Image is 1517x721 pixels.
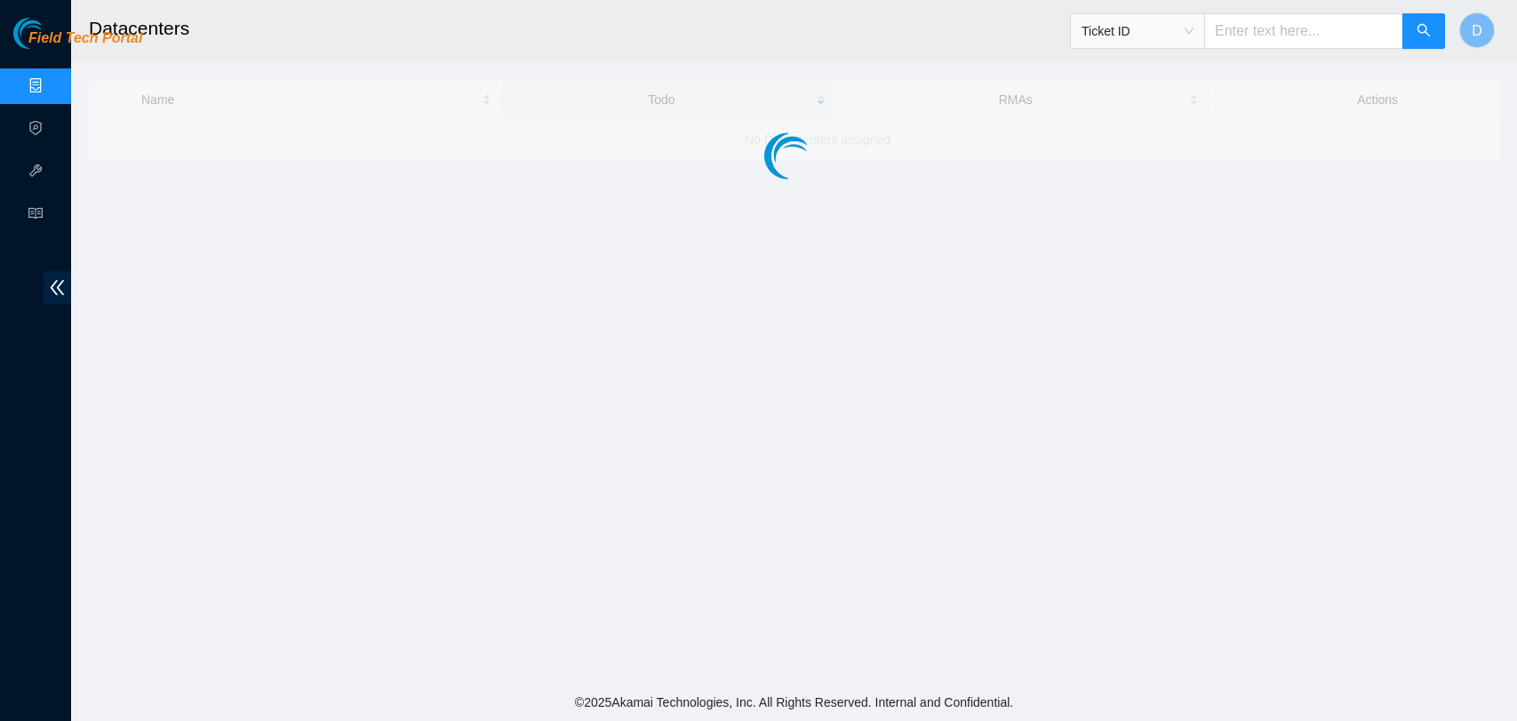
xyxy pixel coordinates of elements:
a: Akamai TechnologiesField Tech Portal [13,32,142,55]
span: search [1417,23,1431,40]
span: read [28,198,43,234]
span: Ticket ID [1082,18,1194,44]
span: double-left [44,271,71,304]
footer: © 2025 Akamai Technologies, Inc. All Rights Reserved. Internal and Confidential. [71,684,1517,721]
button: search [1402,13,1445,49]
button: D [1459,12,1495,48]
img: Akamai Technologies [13,18,90,49]
span: Field Tech Portal [28,30,142,47]
input: Enter text here... [1204,13,1403,49]
span: D [1472,20,1482,42]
